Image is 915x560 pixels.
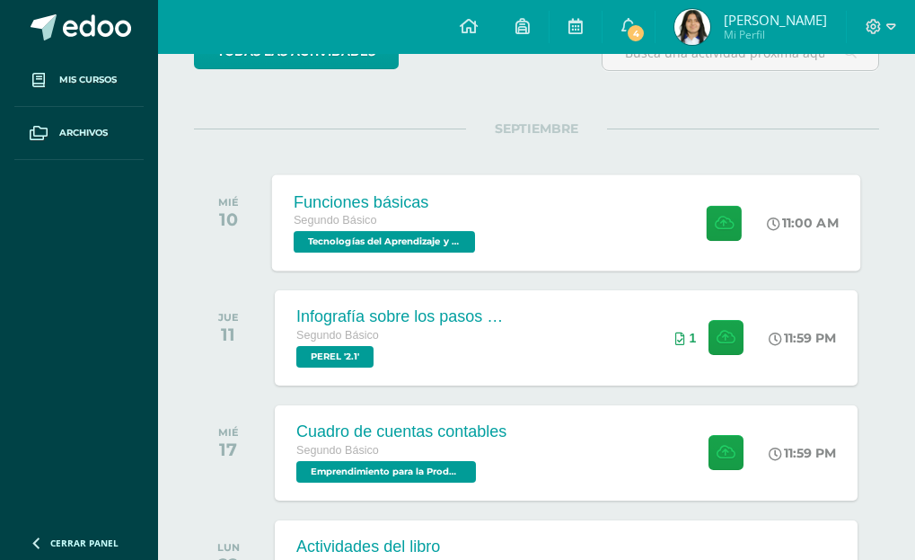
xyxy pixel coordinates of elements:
[294,214,377,227] span: Segundo Básico
[674,9,710,45] img: f6b956802b1e3a7fcde3c769186532d4.png
[59,126,108,140] span: Archivos
[218,426,239,439] div: MIÉ
[689,331,696,345] span: 1
[296,461,476,483] span: Emprendimiento para la Productividad '2.1'
[296,422,506,441] div: Cuadro de cuentas contables
[14,54,144,107] a: Mis cursos
[294,231,475,253] span: Tecnologías del Aprendizaje y la Comunicación '2.1'
[296,346,374,368] span: PEREL '2.1'
[59,73,117,87] span: Mis cursos
[218,209,239,230] div: 10
[14,107,144,160] a: Archivos
[296,444,379,457] span: Segundo Básico
[218,324,239,345] div: 11
[218,196,239,209] div: MIÉ
[294,192,479,211] div: Funciones básicas
[769,445,836,461] div: 11:59 PM
[50,537,119,549] span: Cerrar panel
[296,307,512,326] div: Infografía sobre los pasos para una buena confesión
[767,215,839,231] div: 11:00 AM
[724,27,827,42] span: Mi Perfil
[296,329,379,342] span: Segundo Básico
[218,439,239,460] div: 17
[675,331,696,345] div: Archivos entregados
[626,23,646,43] span: 4
[724,11,827,29] span: [PERSON_NAME]
[769,330,836,346] div: 11:59 PM
[218,311,239,324] div: JUE
[466,120,607,137] span: SEPTIEMBRE
[217,541,240,554] div: LUN
[296,538,440,556] div: Actividades del libro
